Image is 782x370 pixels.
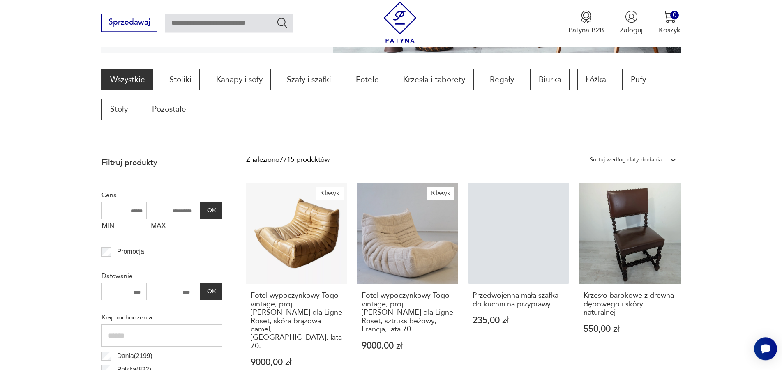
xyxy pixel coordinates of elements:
a: Pozostałe [144,99,194,120]
p: 550,00 zł [584,325,676,333]
a: Szafy i szafki [279,69,339,90]
a: Wszystkie [101,69,153,90]
h3: Krzesło barokowe z drewna dębowego i skóry naturalnej [584,292,676,317]
a: Regały [482,69,522,90]
p: Zaloguj [620,25,643,35]
button: 0Koszyk [659,10,681,35]
img: Ikonka użytkownika [625,10,638,23]
p: 9000,00 zł [362,342,454,350]
p: Kraj pochodzenia [101,312,222,323]
p: Datowanie [101,271,222,281]
button: OK [200,202,222,219]
h3: Fotel wypoczynkowy Togo vintage, proj. [PERSON_NAME] dla Ligne Roset, sztruks beżowy, Francja, la... [362,292,454,333]
a: Fotele [348,69,387,90]
a: Sprzedawaj [101,20,157,26]
p: Filtruj produkty [101,157,222,168]
img: Ikona koszyka [663,10,676,23]
button: Szukaj [276,16,288,28]
button: Sprzedawaj [101,14,157,32]
img: Ikona medalu [580,10,593,23]
label: MAX [151,219,196,235]
p: 235,00 zł [473,316,565,325]
a: Biurka [530,69,569,90]
div: 0 [670,11,679,19]
p: Koszyk [659,25,681,35]
h3: Przedwojenna mała szafka do kuchni na przyprawy [473,292,565,308]
p: 9000,00 zł [251,358,343,367]
p: Promocja [117,246,144,257]
iframe: Smartsupp widget button [754,337,777,360]
a: Stoliki [161,69,200,90]
img: Patyna - sklep z meblami i dekoracjami vintage [379,1,421,43]
a: Kanapy i sofy [208,69,271,90]
p: Patyna B2B [568,25,604,35]
a: Krzesła i taborety [395,69,473,90]
button: Zaloguj [620,10,643,35]
button: Patyna B2B [568,10,604,35]
a: Pufy [622,69,654,90]
p: Dania ( 2199 ) [117,351,152,361]
button: OK [200,283,222,300]
label: MIN [101,219,147,235]
div: Znaleziono 7715 produktów [246,154,330,165]
a: Stoły [101,99,136,120]
h3: Fotel wypoczynkowy Togo vintage, proj. [PERSON_NAME] dla Ligne Roset, skóra brązowa camel, [GEOGR... [251,292,343,350]
div: Sortuj według daty dodania [590,154,662,165]
a: Łóżka [577,69,614,90]
a: Ikona medaluPatyna B2B [568,10,604,35]
p: Cena [101,190,222,200]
